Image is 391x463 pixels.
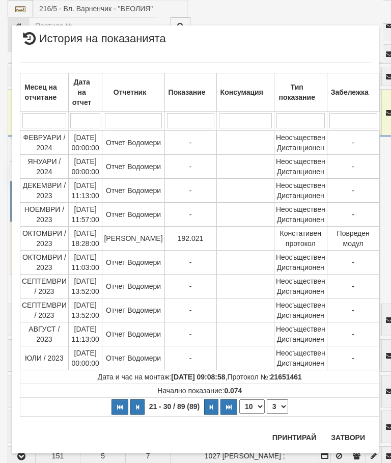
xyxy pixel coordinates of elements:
td: [DATE] 00:00:00 [68,155,102,179]
span: - [352,162,354,171]
td: Неосъществен Дистанционен [274,298,327,322]
select: Брой редове на страница [239,399,265,414]
span: Дата и час на монтаж: [98,373,226,381]
th: Забележка: No sort applied, activate to apply an ascending sort [327,73,379,112]
td: Отчет Водомери [102,322,164,346]
span: Начално показание: [157,387,242,395]
td: [DATE] 13:52:00 [68,275,102,298]
button: Принтирай [266,429,322,446]
span: - [352,210,354,219]
span: - [189,139,192,147]
td: ОКТОМВРИ / 2023 [20,251,69,275]
button: Предишна страница [130,399,145,415]
td: НОЕМВРИ / 2023 [20,203,69,227]
td: [DATE] 18:28:00 [68,227,102,251]
span: Протокол №: [227,373,301,381]
td: [DATE] 11:03:00 [68,251,102,275]
td: Неосъществен Дистанционен [274,275,327,298]
span: - [352,282,354,290]
span: 21 - 30 / 89 (89) [147,402,203,411]
th: Дата на отчет: No sort applied, activate to apply an ascending sort [68,73,102,112]
span: - [352,306,354,314]
button: Затвори [325,429,371,446]
strong: 21651461 [270,373,302,381]
span: 192.021 [178,234,204,242]
b: Показание [169,88,206,96]
button: Първа страница [111,399,128,415]
strong: [DATE] 09:08:58 [171,373,225,381]
b: Консумация [220,88,263,96]
th: Показание: No sort applied, activate to apply an ascending sort [164,73,216,112]
b: Отчетник [114,88,146,96]
td: Отчет Водомери [102,203,164,227]
th: Отчетник: No sort applied, activate to apply an ascending sort [102,73,164,112]
td: Отчет Водомери [102,275,164,298]
td: Отчет Водомери [102,130,164,155]
td: ФЕВРУАРИ / 2024 [20,130,69,155]
button: Последна страница [220,399,237,415]
td: [PERSON_NAME] [102,227,164,251]
td: [DATE] 11:13:00 [68,322,102,346]
td: [DATE] 00:00:00 [68,130,102,155]
td: Неосъществен Дистанционен [274,251,327,275]
td: [DATE] 11:57:00 [68,203,102,227]
span: Повреден модул [337,229,370,248]
span: История на показанията [20,33,166,52]
td: Неосъществен Дистанционен [274,130,327,155]
span: - [189,282,192,290]
span: - [189,162,192,171]
b: Месец на отчитане [24,83,57,101]
td: Отчет Водомери [102,155,164,179]
span: - [189,186,192,195]
span: - [189,354,192,362]
button: Следваща страница [204,399,218,415]
td: Неосъществен Дистанционен [274,203,327,227]
th: Тип показание: No sort applied, activate to apply an ascending sort [274,73,327,112]
td: Отчет Водомери [102,251,164,275]
b: Забележка [331,88,369,96]
td: Отчет Водомери [102,346,164,370]
span: - [352,354,354,362]
td: [DATE] 00:00:00 [68,346,102,370]
td: ЯНУАРИ / 2024 [20,155,69,179]
td: АВГУСТ / 2023 [20,322,69,346]
td: Неосъществен Дистанционен [274,346,327,370]
span: - [189,306,192,314]
td: ДЕКЕМВРИ / 2023 [20,179,69,203]
td: , [20,370,380,384]
td: [DATE] 11:13:00 [68,179,102,203]
td: Неосъществен Дистанционен [274,322,327,346]
th: Консумация: No sort applied, activate to apply an ascending sort [216,73,274,112]
span: - [352,330,354,338]
select: Страница номер [267,399,288,414]
td: Отчет Водомери [102,179,164,203]
span: - [189,258,192,266]
b: Тип показание [279,83,315,101]
td: СЕПТЕМВРИ / 2023 [20,275,69,298]
span: - [189,210,192,219]
td: Отчет Водомери [102,298,164,322]
td: Неосъществен Дистанционен [274,179,327,203]
strong: 0.074 [224,387,242,395]
span: - [189,330,192,338]
td: ЮЛИ / 2023 [20,346,69,370]
span: - [352,186,354,195]
th: Месец на отчитане: No sort applied, activate to apply an ascending sort [20,73,69,112]
td: Неосъществен Дистанционен [274,155,327,179]
span: - [352,139,354,147]
td: ОКТОМВРИ / 2023 [20,227,69,251]
td: Констативен протокол [274,227,327,251]
b: Дата на отчет [72,78,92,106]
td: [DATE] 13:52:00 [68,298,102,322]
td: СЕПТЕМВРИ / 2023 [20,298,69,322]
span: - [352,258,354,266]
